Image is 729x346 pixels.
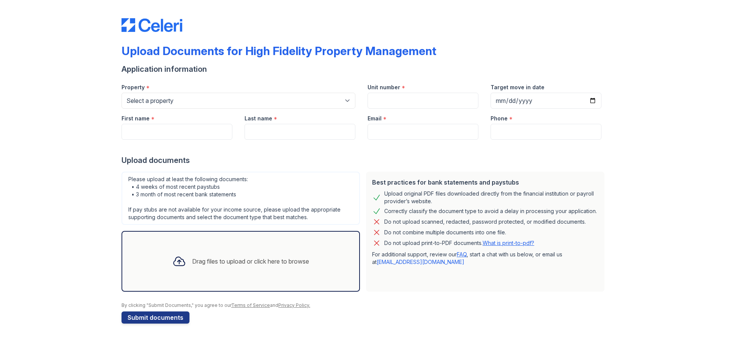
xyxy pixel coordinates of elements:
[192,257,309,266] div: Drag files to upload or click here to browse
[121,311,189,324] button: Submit documents
[372,251,598,266] p: For additional support, review our , start a chat with us below, or email us at
[368,84,400,91] label: Unit number
[491,115,508,122] label: Phone
[384,217,586,226] div: Do not upload scanned, redacted, password protected, or modified documents.
[245,115,272,122] label: Last name
[121,302,607,308] div: By clicking "Submit Documents," you agree to our and
[384,190,598,205] div: Upload original PDF files downloaded directly from the financial institution or payroll provider’...
[457,251,467,258] a: FAQ
[377,259,464,265] a: [EMAIL_ADDRESS][DOMAIN_NAME]
[368,115,382,122] label: Email
[121,64,607,74] div: Application information
[483,240,534,246] a: What is print-to-pdf?
[121,115,150,122] label: First name
[384,228,506,237] div: Do not combine multiple documents into one file.
[121,155,607,166] div: Upload documents
[121,84,145,91] label: Property
[121,44,436,58] div: Upload Documents for High Fidelity Property Management
[121,18,182,32] img: CE_Logo_Blue-a8612792a0a2168367f1c8372b55b34899dd931a85d93a1a3d3e32e68fde9ad4.png
[278,302,310,308] a: Privacy Policy.
[491,84,544,91] label: Target move in date
[384,239,534,247] p: Do not upload print-to-PDF documents.
[372,178,598,187] div: Best practices for bank statements and paystubs
[121,172,360,225] div: Please upload at least the following documents: • 4 weeks of most recent paystubs • 3 month of mo...
[384,207,597,216] div: Correctly classify the document type to avoid a delay in processing your application.
[231,302,270,308] a: Terms of Service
